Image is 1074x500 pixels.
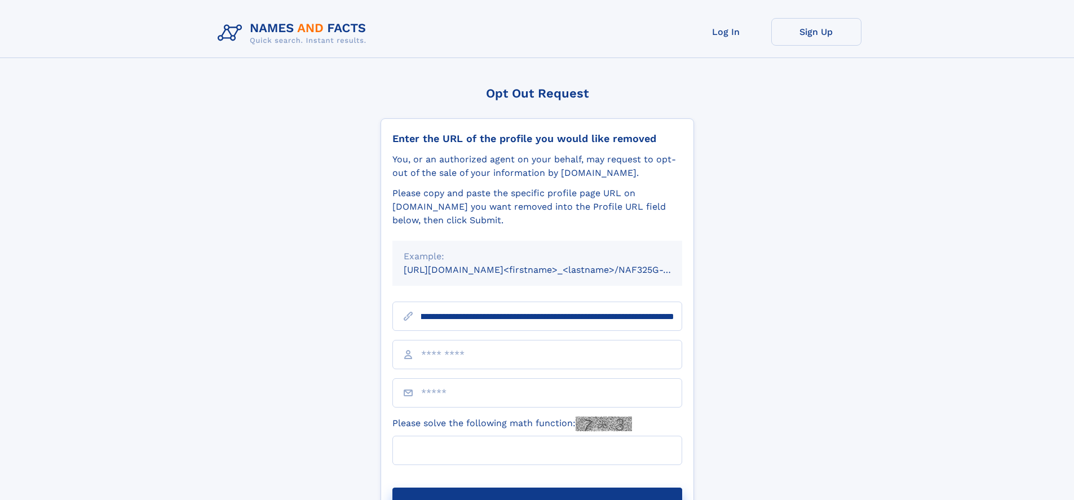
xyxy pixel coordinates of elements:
[213,18,375,48] img: Logo Names and Facts
[392,153,682,180] div: You, or an authorized agent on your behalf, may request to opt-out of the sale of your informatio...
[392,187,682,227] div: Please copy and paste the specific profile page URL on [DOMAIN_NAME] you want removed into the Pr...
[404,264,704,275] small: [URL][DOMAIN_NAME]<firstname>_<lastname>/NAF325G-xxxxxxxx
[392,417,632,431] label: Please solve the following math function:
[771,18,861,46] a: Sign Up
[681,18,771,46] a: Log In
[392,132,682,145] div: Enter the URL of the profile you would like removed
[404,250,671,263] div: Example:
[381,86,694,100] div: Opt Out Request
